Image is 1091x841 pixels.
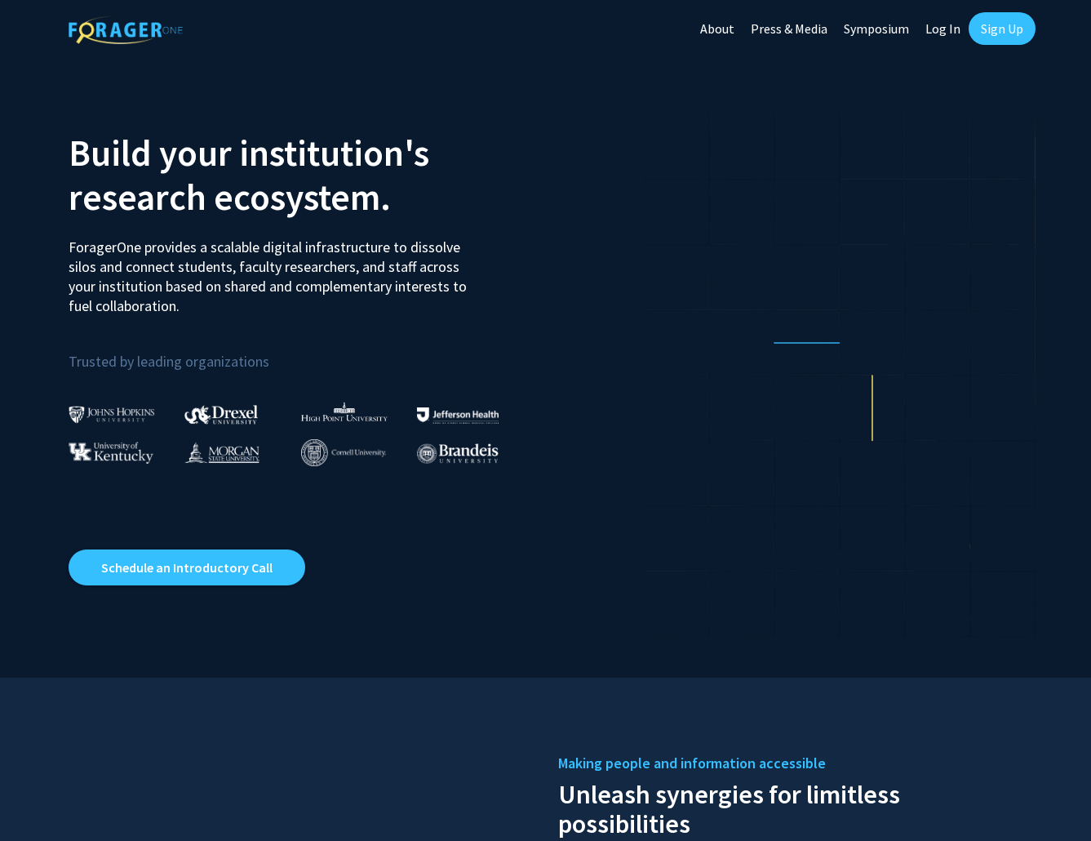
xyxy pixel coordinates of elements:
[417,443,499,464] img: Brandeis University
[558,776,1023,839] h2: Unleash synergies for limitless possibilities
[69,406,155,423] img: Johns Hopkins University
[69,329,534,374] p: Trusted by leading organizations
[558,751,1023,776] h5: Making people and information accessible
[69,16,183,44] img: ForagerOne Logo
[301,439,386,466] img: Cornell University
[69,550,305,585] a: Opens in a new tab
[301,402,388,421] img: High Point University
[184,442,259,463] img: Morgan State University
[184,405,258,424] img: Drexel University
[69,131,534,219] h2: Build your institution's research ecosystem.
[969,12,1036,45] a: Sign Up
[69,442,153,464] img: University of Kentucky
[417,407,499,423] img: Thomas Jefferson University
[69,225,478,316] p: ForagerOne provides a scalable digital infrastructure to dissolve silos and connect students, fac...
